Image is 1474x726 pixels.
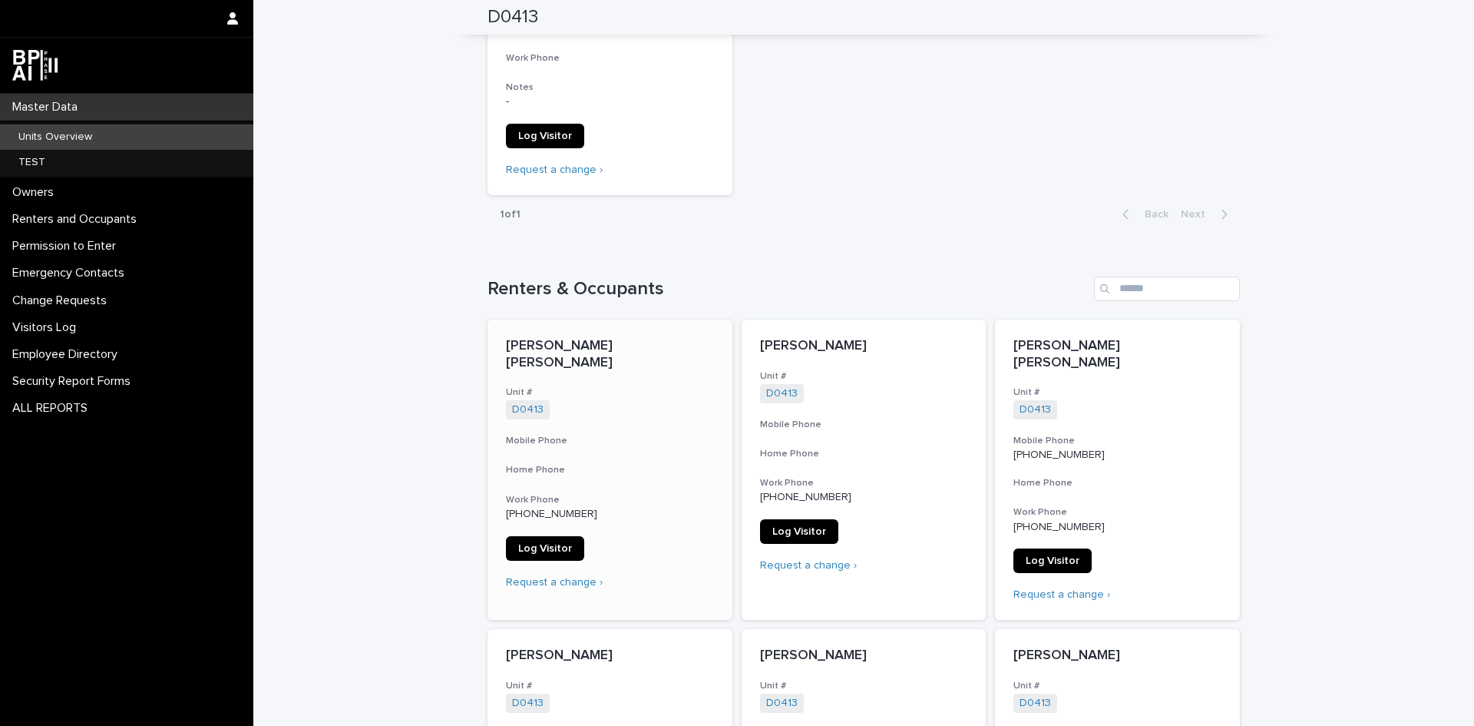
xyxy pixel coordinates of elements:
[1013,338,1221,371] p: [PERSON_NAME] [PERSON_NAME]
[1013,386,1221,399] h3: Unit #
[1181,209,1215,220] span: Next
[760,448,968,460] h3: Home Phone
[1013,435,1221,447] h3: Mobile Phone
[742,320,987,620] a: [PERSON_NAME]Unit #D0413 Mobile PhoneHome PhoneWork Phone[PHONE_NUMBER]Log VisitorRequest a change ›
[506,338,714,371] p: [PERSON_NAME] [PERSON_NAME]
[487,278,1088,300] h1: Renters & Occupants
[6,156,58,169] p: TEST
[995,320,1240,620] a: [PERSON_NAME] [PERSON_NAME]Unit #D0413 Mobile Phone[PHONE_NUMBER]Home PhoneWork Phone[PHONE_NUMBE...
[760,477,968,489] h3: Work Phone
[506,52,714,65] h3: Work Phone
[6,212,149,227] p: Renters and Occupants
[772,526,826,537] span: Log Visitor
[1013,506,1221,519] h3: Work Phone
[506,435,714,447] h3: Mobile Phone
[1013,648,1221,665] p: [PERSON_NAME]
[518,543,572,554] span: Log Visitor
[518,131,572,141] span: Log Visitor
[6,239,128,254] p: Permission to Enter
[512,697,544,710] a: D0413
[6,401,100,416] p: ALL REPORTS
[760,519,838,544] a: Log Visitor
[760,370,968,383] h3: Unit #
[12,50,58,81] img: dwgmcNfxSF6WIOOXiGgu
[6,320,88,335] p: Visitors Log
[1175,207,1240,221] button: Next
[506,577,603,588] a: Request a change ›
[760,680,968,692] h3: Unit #
[6,131,104,144] p: Units Overview
[6,185,66,200] p: Owners
[760,419,968,431] h3: Mobile Phone
[1013,449,1105,460] a: [PHONE_NUMBER]
[506,81,714,94] h3: Notes
[1110,207,1175,221] button: Back
[512,403,544,416] a: D0413
[506,95,714,108] p: -
[487,196,533,234] p: 1 of 1
[506,124,584,148] a: Log Visitor
[506,386,714,399] h3: Unit #
[487,6,538,28] h2: D0413
[1026,555,1079,566] span: Log Visitor
[6,100,90,114] p: Master Data
[506,494,714,506] h3: Work Phone
[6,347,130,362] p: Employee Directory
[1094,277,1240,301] input: Search
[1135,209,1168,220] span: Back
[6,374,143,389] p: Security Report Forms
[6,266,137,280] p: Emergency Contacts
[1020,403,1051,416] a: D0413
[760,648,968,665] p: [PERSON_NAME]
[506,536,584,561] a: Log Visitor
[1013,477,1221,489] h3: Home Phone
[766,387,798,400] a: D0413
[1013,589,1110,600] a: Request a change ›
[760,492,851,502] a: [PHONE_NUMBER]
[506,509,597,519] a: [PHONE_NUMBER]
[1013,522,1105,532] a: [PHONE_NUMBER]
[6,293,119,308] p: Change Requests
[1013,549,1092,573] a: Log Visitor
[487,320,732,620] a: [PERSON_NAME] [PERSON_NAME]Unit #D0413 Mobile PhoneHome PhoneWork Phone[PHONE_NUMBER]Log VisitorR...
[506,464,714,476] h3: Home Phone
[760,338,968,355] p: [PERSON_NAME]
[506,648,714,665] p: [PERSON_NAME]
[766,697,798,710] a: D0413
[506,164,603,175] a: Request a change ›
[1013,680,1221,692] h3: Unit #
[1020,697,1051,710] a: D0413
[506,680,714,692] h3: Unit #
[760,560,857,571] a: Request a change ›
